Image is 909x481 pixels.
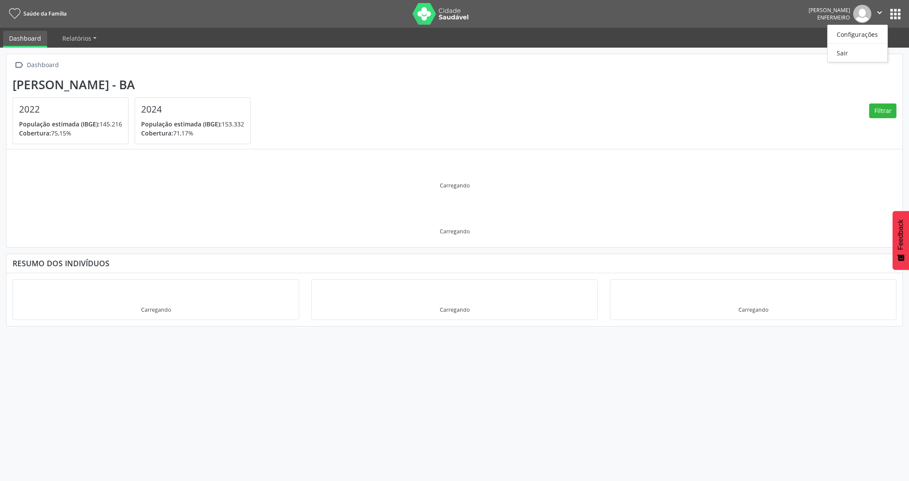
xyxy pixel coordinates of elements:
span: Feedback [897,220,905,250]
div: Resumo dos indivíduos [13,258,896,268]
a: Saúde da Família [6,6,67,21]
p: 145.216 [19,119,122,129]
button: Filtrar [869,103,896,118]
ul:  [827,25,888,62]
span: População estimada (IBGE): [19,120,100,128]
p: 153.332 [141,119,244,129]
span: Relatórios [62,34,91,42]
div: Dashboard [25,59,60,71]
span: Saúde da Família [23,10,67,17]
span: População estimada (IBGE): [141,120,222,128]
span: Cobertura: [19,129,51,137]
h4: 2022 [19,104,122,115]
div: Carregando [440,306,470,313]
div: Carregando [440,182,470,189]
div: [PERSON_NAME] [809,6,850,14]
div: Carregando [141,306,171,313]
button: Feedback - Mostrar pesquisa [893,211,909,270]
a: Configurações [828,28,887,40]
a: Sair [828,47,887,59]
span: Enfermeiro [817,14,850,21]
i:  [13,59,25,71]
p: 75,15% [19,129,122,138]
a: Relatórios [56,31,103,46]
i:  [875,8,884,17]
p: 71,17% [141,129,244,138]
div: Carregando [440,228,470,235]
span: Cobertura: [141,129,173,137]
a: Dashboard [3,31,47,48]
button: apps [888,6,903,22]
img: img [853,5,871,23]
div: [PERSON_NAME] - BA [13,77,257,92]
div: Carregando [738,306,768,313]
button:  [871,5,888,23]
h4: 2024 [141,104,244,115]
a:  Dashboard [13,59,60,71]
